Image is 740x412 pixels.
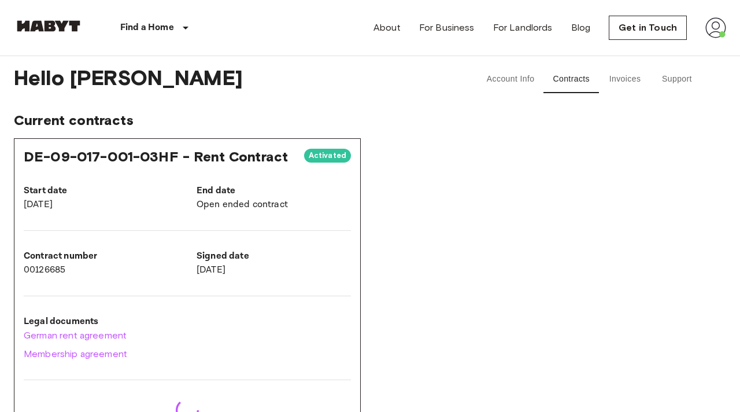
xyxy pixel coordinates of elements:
[651,65,703,93] button: Support
[24,329,351,343] a: German rent agreement
[24,148,288,165] span: DE-09-017-001-03HF - Rent Contract
[24,249,178,263] p: Contract number
[419,21,475,35] a: For Business
[14,112,726,129] span: Current contracts
[304,150,351,161] span: Activated
[543,65,599,93] button: Contracts
[14,65,445,93] span: Hello [PERSON_NAME]
[197,184,351,198] p: End date
[24,184,178,198] p: Start date
[705,17,726,38] img: avatar
[373,21,401,35] a: About
[24,263,178,277] p: 00126685
[24,198,178,212] p: [DATE]
[14,20,83,32] img: Habyt
[609,16,687,40] a: Get in Touch
[24,315,351,329] p: Legal documents
[571,21,591,35] a: Blog
[493,21,553,35] a: For Landlords
[197,198,351,212] p: Open ended contract
[120,21,174,35] p: Find a Home
[24,347,351,361] a: Membership agreement
[478,65,544,93] button: Account Info
[197,263,351,277] p: [DATE]
[197,249,351,263] p: Signed date
[599,65,651,93] button: Invoices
